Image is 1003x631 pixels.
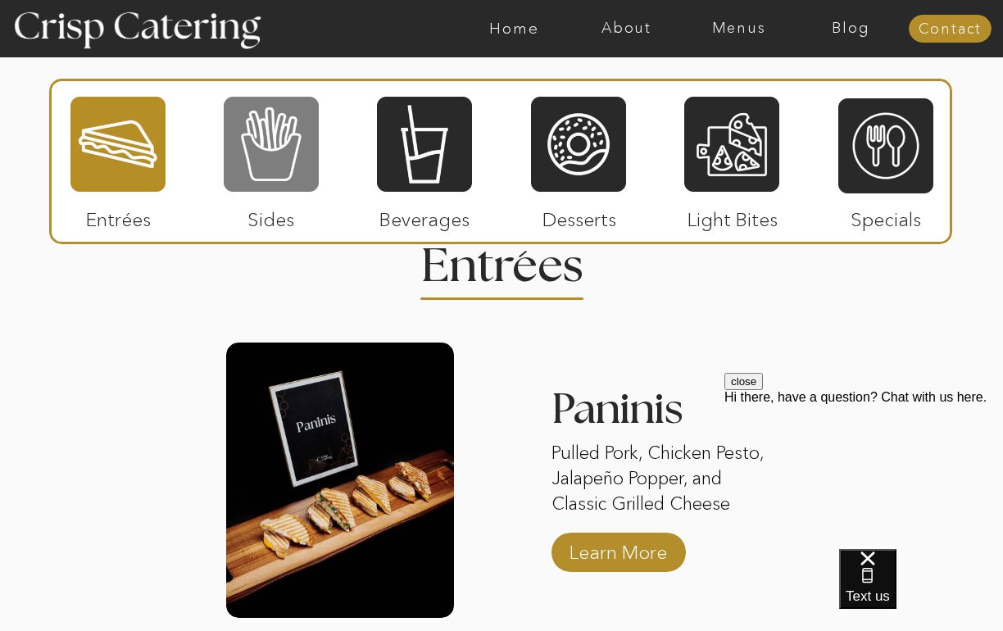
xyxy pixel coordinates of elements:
[458,20,570,37] a: Home
[551,441,779,520] p: Pulled Pork, Chicken Pesto, Jalapeño Popper, and Classic Grilled Cheese
[570,20,683,37] a: About
[564,524,673,572] a: Learn More
[421,243,582,275] h2: Entrees
[839,549,1003,631] iframe: podium webchat widget bubble
[795,20,907,37] a: Blog
[724,373,1003,570] iframe: podium webchat widget prompt
[370,192,479,239] p: Beverages
[678,192,787,239] p: Light Bites
[831,192,940,239] p: Specials
[551,388,779,441] h3: Paninis
[64,192,173,239] p: Entrées
[216,192,325,239] p: Sides
[524,192,633,239] p: Desserts
[683,20,795,37] a: Menus
[909,21,992,38] a: Contact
